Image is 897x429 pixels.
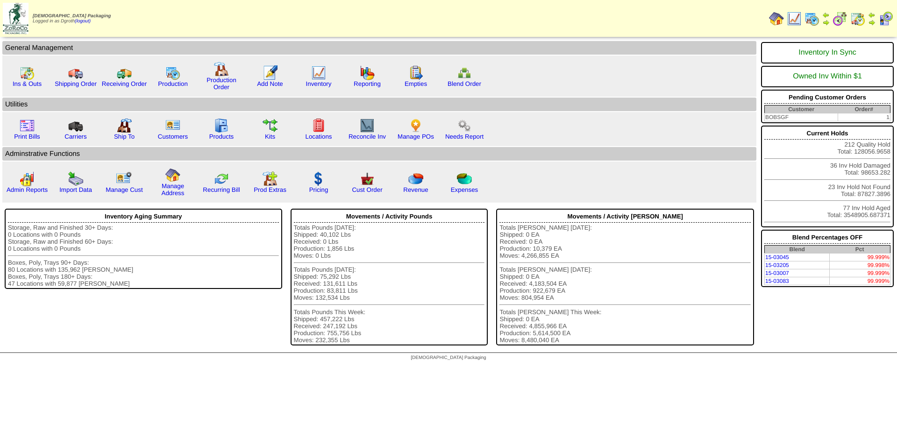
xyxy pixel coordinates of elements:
[765,113,838,121] td: BOBSGF
[829,261,890,269] td: 99.998%
[114,133,135,140] a: Ship To
[33,14,111,24] span: Logged in as Dgroth
[765,254,789,260] a: 15-03045
[829,269,890,277] td: 99.999%
[162,183,185,197] a: Manage Address
[294,211,485,223] div: Movements / Activity Pounds
[214,62,229,77] img: factory.gif
[451,186,478,193] a: Expenses
[14,133,40,140] a: Print Bills
[838,105,890,113] th: Order#
[765,270,789,276] a: 15-03007
[257,80,283,87] a: Add Note
[765,246,830,253] th: Blend
[352,186,382,193] a: Cust Order
[68,65,83,80] img: truck.gif
[20,171,35,186] img: graph2.png
[3,3,28,34] img: zoroco-logo-small.webp
[165,118,180,133] img: customers.gif
[254,186,286,193] a: Prod Extras
[59,186,92,193] a: Import Data
[102,80,147,87] a: Receiving Order
[457,171,472,186] img: pie_chart2.png
[209,133,234,140] a: Products
[311,118,326,133] img: locations.gif
[829,253,890,261] td: 99.999%
[499,211,751,223] div: Movements / Activity [PERSON_NAME]
[20,65,35,80] img: calendarinout.gif
[13,80,42,87] a: Ins & Outs
[306,80,332,87] a: Inventory
[403,186,428,193] a: Revenue
[311,65,326,80] img: line_graph.gif
[263,65,278,80] img: orders.gif
[764,44,890,62] div: Inventory In Sync
[411,355,486,360] span: [DEMOGRAPHIC_DATA] Packaging
[405,80,427,87] a: Empties
[764,68,890,85] div: Owned Inv Within $1
[349,133,386,140] a: Reconcile Inv
[829,277,890,285] td: 99.999%
[8,211,279,223] div: Inventory Aging Summary
[117,65,132,80] img: truck2.gif
[408,65,423,80] img: workorder.gif
[33,14,111,19] span: [DEMOGRAPHIC_DATA] Packaging
[294,224,485,344] div: Totals Pounds [DATE]: Shipped: 40,102 Lbs Received: 0 Lbs Production: 1,856 Lbs Moves: 0 Lbs Tota...
[833,11,847,26] img: calendarblend.gif
[457,65,472,80] img: network.png
[68,118,83,133] img: truck3.gif
[499,224,751,344] div: Totals [PERSON_NAME] [DATE]: Shipped: 0 EA Received: 0 EA Production: 10,379 EA Moves: 4,266,855 ...
[305,133,332,140] a: Locations
[214,118,229,133] img: cabinet.gif
[360,65,375,80] img: graph.gif
[838,113,890,121] td: 1
[106,186,142,193] a: Manage Cust
[787,11,802,26] img: line_graph.gif
[203,186,240,193] a: Recurring Bill
[765,262,789,268] a: 15-03205
[829,246,890,253] th: Pct
[765,278,789,284] a: 15-03083
[408,118,423,133] img: po.png
[206,77,236,91] a: Production Order
[55,80,97,87] a: Shipping Order
[2,98,756,111] td: Utilities
[68,171,83,186] img: import.gif
[158,133,188,140] a: Customers
[311,171,326,186] img: dollar.gif
[165,168,180,183] img: home.gif
[445,133,484,140] a: Needs Report
[116,171,133,186] img: managecust.png
[850,11,865,26] img: calendarinout.gif
[158,80,188,87] a: Production
[309,186,328,193] a: Pricing
[822,11,830,19] img: arrowleft.gif
[822,19,830,26] img: arrowright.gif
[265,133,275,140] a: Kits
[769,11,784,26] img: home.gif
[8,224,279,287] div: Storage, Raw and Finished 30+ Days: 0 Locations with 0 Pounds Storage, Raw and Finished 60+ Days:...
[64,133,86,140] a: Carriers
[764,91,890,104] div: Pending Customer Orders
[457,118,472,133] img: workflow.png
[354,80,381,87] a: Reporting
[764,127,890,140] div: Current Holds
[165,65,180,80] img: calendarprod.gif
[878,11,893,26] img: calendarcustomer.gif
[360,171,375,186] img: cust_order.png
[2,41,756,55] td: General Management
[117,118,132,133] img: factory2.gif
[868,11,876,19] img: arrowleft.gif
[20,118,35,133] img: invoice2.gif
[75,19,91,24] a: (logout)
[448,80,481,87] a: Blend Order
[263,171,278,186] img: prodextras.gif
[360,118,375,133] img: line_graph2.gif
[868,19,876,26] img: arrowright.gif
[761,126,894,227] div: 212 Quality Hold Total: 128056.9658 36 Inv Hold Damaged Total: 98653.282 23 Inv Hold Not Found To...
[7,186,48,193] a: Admin Reports
[398,133,434,140] a: Manage POs
[408,171,423,186] img: pie_chart.png
[2,147,756,161] td: Adminstrative Functions
[214,171,229,186] img: reconcile.gif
